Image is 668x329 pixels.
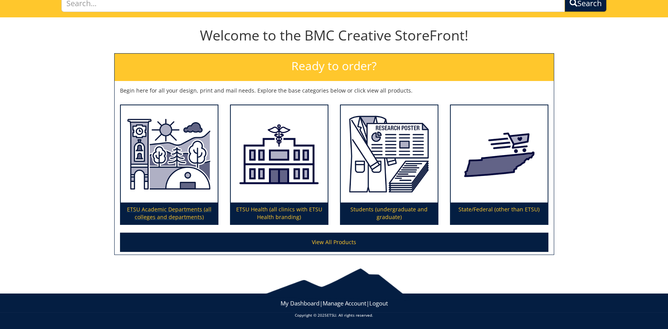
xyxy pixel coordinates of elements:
img: Students (undergraduate and graduate) [341,105,438,202]
a: ETSU Health (all clinics with ETSU Health branding) [231,105,328,224]
img: State/Federal (other than ETSU) [451,105,548,202]
img: ETSU Academic Departments (all colleges and departments) [121,105,218,202]
p: ETSU Academic Departments (all colleges and departments) [121,202,218,224]
a: State/Federal (other than ETSU) [451,105,548,224]
a: View All Products [120,233,548,252]
a: Manage Account [323,299,366,307]
a: ETSU [327,312,336,318]
a: Logout [369,299,388,307]
a: My Dashboard [281,299,320,307]
img: ETSU Health (all clinics with ETSU Health branding) [231,105,328,202]
h1: Welcome to the BMC Creative StoreFront! [114,28,554,43]
a: ETSU Academic Departments (all colleges and departments) [121,105,218,224]
h2: Ready to order? [115,54,554,81]
a: Students (undergraduate and graduate) [341,105,438,224]
p: Students (undergraduate and graduate) [341,202,438,224]
p: Begin here for all your design, print and mail needs. Explore the base categories below or click ... [120,87,548,94]
p: ETSU Health (all clinics with ETSU Health branding) [231,202,328,224]
p: State/Federal (other than ETSU) [451,202,548,224]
